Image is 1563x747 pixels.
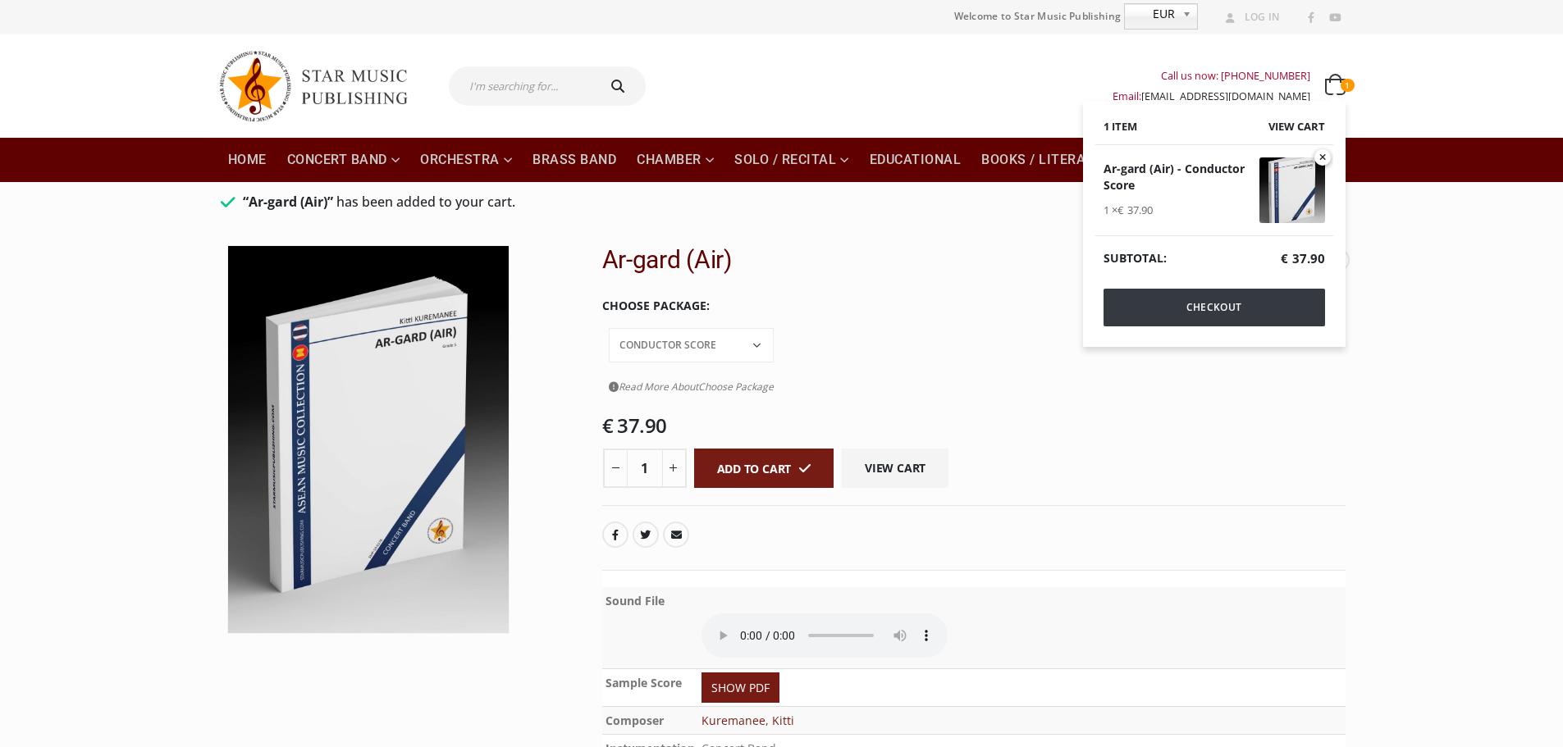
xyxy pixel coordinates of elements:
a: product [1259,182,1325,197]
bdi: 37.90 [602,412,667,439]
button: + [662,449,687,488]
a: Checkout [1104,289,1325,326]
span: € [602,412,614,439]
a: Twitter [633,522,659,548]
span: € [1281,250,1288,266]
a: View cart [1268,119,1325,135]
a: Ar-gard (Air) - Conductor Score [1104,161,1259,193]
a: Educational [860,138,971,182]
button: Search [594,66,647,106]
strong: “Ar-gard (Air)” [243,193,333,211]
th: Sample Score [602,668,698,706]
span: has been added to your cart. [336,193,515,211]
button: - [603,449,628,488]
a: Log In [1219,7,1280,28]
a: Kuremanee, Kitti [702,713,794,728]
a: Email [663,522,689,548]
a: Solo / Recital [724,138,859,182]
strong: Subtotal: [1104,250,1167,266]
span: € [1117,203,1123,217]
a: Facebook [1300,7,1322,29]
span: Welcome to Star Music Publishing [954,4,1122,29]
span: 1 [1341,79,1354,92]
a: Concert Band [277,138,410,182]
a: Facebook [602,522,628,548]
input: I'm searching for... [449,66,594,106]
h2: Ar-gard (Air) [602,245,1303,275]
input: Product quantity [627,449,663,488]
a: Home [218,138,276,182]
a: SHOW PDF [702,672,779,703]
div: Email: [1113,86,1310,107]
a: Youtube [1324,7,1346,29]
a: Remove Ar-gard (Air) - Conductor Score from cart [1314,149,1331,166]
a: Read More AboutChoose Package [609,376,774,397]
bdi: 37.90 [1117,203,1153,217]
a: Orchestra [410,138,522,182]
span: 1 ITEM [1104,119,1137,134]
img: Star Music Publishing [218,43,423,130]
b: Sound File [606,593,665,608]
span: EUR [1125,4,1176,24]
span: Choose Package [698,380,774,394]
button: Add to cart [694,449,834,488]
a: Chamber [627,138,724,182]
b: Composer [606,713,664,728]
a: View cart [842,449,948,488]
span: 1 × [1104,203,1153,217]
a: Books / Literature [971,138,1128,182]
div: Call us now: [PHONE_NUMBER] [1113,66,1310,86]
label: Choose Package [602,289,710,323]
bdi: 37.90 [1281,250,1325,266]
a: Brass Band [523,138,626,182]
a: [EMAIL_ADDRESS][DOMAIN_NAME] [1141,89,1310,103]
img: SMP-10-0176 3D [228,246,510,633]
